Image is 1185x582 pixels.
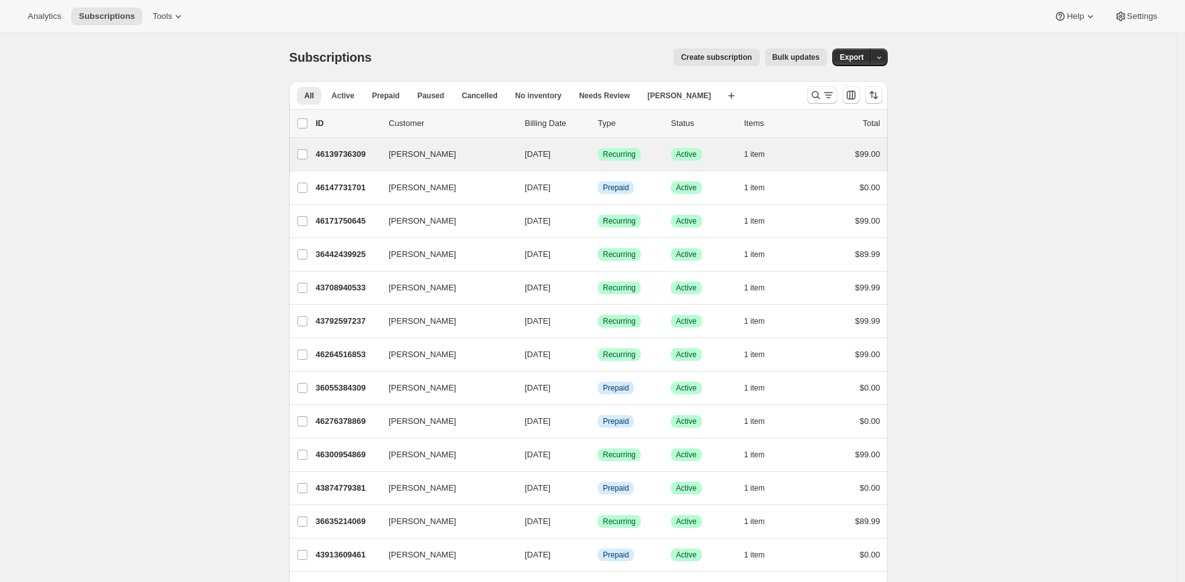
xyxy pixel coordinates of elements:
[79,11,135,21] span: Subscriptions
[744,312,779,330] button: 1 item
[316,549,379,561] p: 43913609461
[744,212,779,230] button: 1 item
[525,316,551,326] span: [DATE]
[331,91,354,101] span: Active
[603,216,636,226] span: Recurring
[603,516,636,527] span: Recurring
[381,445,507,465] button: [PERSON_NAME]
[381,411,507,431] button: [PERSON_NAME]
[304,91,314,101] span: All
[316,282,379,294] p: 43708940533
[855,249,880,259] span: $89.99
[316,382,379,394] p: 36055384309
[316,346,880,363] div: 46264516853[PERSON_NAME][DATE]SuccessRecurringSuccessActive1 item$99.00
[316,145,880,163] div: 46139736309[PERSON_NAME][DATE]SuccessRecurringSuccessActive1 item$99.00
[316,479,880,497] div: 43874779381[PERSON_NAME][DATE]InfoPrepaidSuccessActive1 item$0.00
[525,350,551,359] span: [DATE]
[744,216,765,226] span: 1 item
[389,515,456,528] span: [PERSON_NAME]
[579,91,630,101] span: Needs Review
[316,513,880,530] div: 36635214069[PERSON_NAME][DATE]SuccessRecurringSuccessActive1 item$89.99
[389,382,456,394] span: [PERSON_NAME]
[152,11,172,21] span: Tools
[525,117,588,130] p: Billing Date
[603,483,629,493] span: Prepaid
[389,448,456,461] span: [PERSON_NAME]
[603,283,636,293] span: Recurring
[676,550,697,560] span: Active
[603,149,636,159] span: Recurring
[1046,8,1104,25] button: Help
[525,416,551,426] span: [DATE]
[389,248,456,261] span: [PERSON_NAME]
[598,117,661,130] div: Type
[381,278,507,298] button: [PERSON_NAME]
[744,179,779,197] button: 1 item
[744,149,765,159] span: 1 item
[673,48,760,66] button: Create subscription
[744,550,765,560] span: 1 item
[316,148,379,161] p: 46139736309
[744,413,779,430] button: 1 item
[744,446,779,464] button: 1 item
[676,516,697,527] span: Active
[744,483,765,493] span: 1 item
[676,316,697,326] span: Active
[772,52,820,62] span: Bulk updates
[744,513,779,530] button: 1 item
[316,448,379,461] p: 46300954869
[381,244,507,265] button: [PERSON_NAME]
[744,346,779,363] button: 1 item
[20,8,69,25] button: Analytics
[389,181,456,194] span: [PERSON_NAME]
[316,413,880,430] div: 46276378869[PERSON_NAME][DATE]InfoPrepaidSuccessActive1 item$0.00
[744,283,765,293] span: 1 item
[381,478,507,498] button: [PERSON_NAME]
[381,511,507,532] button: [PERSON_NAME]
[744,546,779,564] button: 1 item
[744,379,779,397] button: 1 item
[744,145,779,163] button: 1 item
[744,516,765,527] span: 1 item
[676,483,697,493] span: Active
[859,416,880,426] span: $0.00
[525,450,551,459] span: [DATE]
[389,215,456,227] span: [PERSON_NAME]
[676,216,697,226] span: Active
[525,249,551,259] span: [DATE]
[525,149,551,159] span: [DATE]
[525,216,551,225] span: [DATE]
[648,91,711,101] span: [PERSON_NAME]
[316,215,379,227] p: 46171750645
[744,183,765,193] span: 1 item
[389,415,456,428] span: [PERSON_NAME]
[316,246,880,263] div: 36442439925[PERSON_NAME][DATE]SuccessRecurringSuccessActive1 item$89.99
[744,350,765,360] span: 1 item
[807,86,837,104] button: Search and filter results
[865,86,883,104] button: Sort the results
[842,86,860,104] button: Customize table column order and visibility
[389,549,456,561] span: [PERSON_NAME]
[316,212,880,230] div: 46171750645[PERSON_NAME][DATE]SuccessRecurringSuccessActive1 item$99.00
[676,283,697,293] span: Active
[316,546,880,564] div: 43913609461[PERSON_NAME][DATE]InfoPrepaidSuccessActive1 item$0.00
[676,383,697,393] span: Active
[372,91,399,101] span: Prepaid
[744,249,765,260] span: 1 item
[603,550,629,560] span: Prepaid
[676,450,697,460] span: Active
[316,117,379,130] p: ID
[855,350,880,359] span: $99.00
[389,482,456,494] span: [PERSON_NAME]
[525,183,551,192] span: [DATE]
[1127,11,1157,21] span: Settings
[744,383,765,393] span: 1 item
[855,316,880,326] span: $99.99
[389,348,456,361] span: [PERSON_NAME]
[389,117,515,130] p: Customer
[676,183,697,193] span: Active
[381,211,507,231] button: [PERSON_NAME]
[744,279,779,297] button: 1 item
[859,550,880,559] span: $0.00
[863,117,880,130] p: Total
